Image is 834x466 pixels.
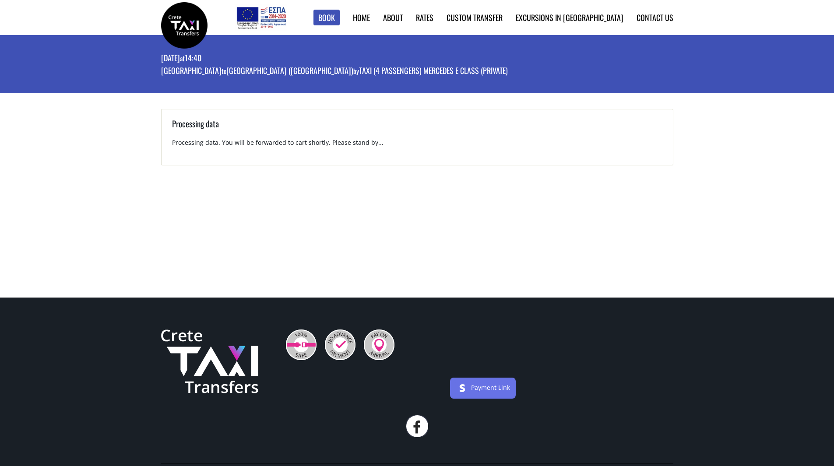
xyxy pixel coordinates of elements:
[172,118,662,138] h3: Processing data
[455,381,469,395] img: stripe
[161,329,258,393] img: Crete Taxi Transfers
[353,66,359,76] small: by
[383,12,403,23] a: About
[637,12,673,23] a: Contact us
[406,415,428,437] a: facebook
[161,53,508,65] p: [DATE] 14:40
[364,329,394,360] img: Pay On Arrival
[222,66,226,76] small: to
[447,12,503,23] a: Custom Transfer
[353,12,370,23] a: Home
[235,4,287,31] img: e-bannersEUERDF180X90.jpg
[286,329,317,360] img: 100% Safe
[325,329,355,360] img: No Advance Payment
[161,65,508,78] p: [GEOGRAPHIC_DATA] [GEOGRAPHIC_DATA] ([GEOGRAPHIC_DATA]) Taxi (4 passengers) Mercedes E Class (pri...
[416,12,433,23] a: Rates
[172,138,662,154] p: Processing data. You will be forwarded to cart shortly. Please stand by...
[180,53,185,63] small: at
[516,12,623,23] a: Excursions in [GEOGRAPHIC_DATA]
[313,10,340,26] a: Book
[471,383,510,392] a: Payment Link
[161,2,208,49] img: Crete Taxi Transfers | Booking page | Crete Taxi Transfers
[161,20,208,29] a: Crete Taxi Transfers | Booking page | Crete Taxi Transfers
